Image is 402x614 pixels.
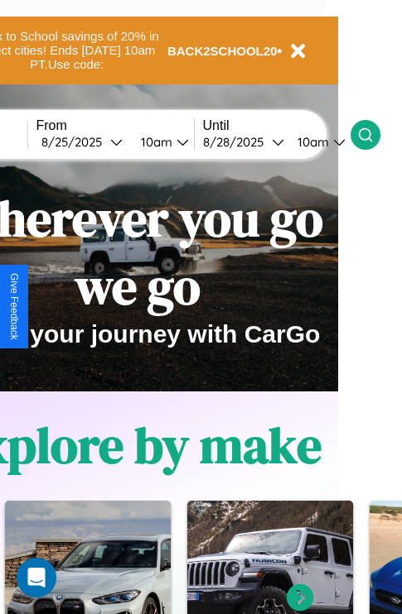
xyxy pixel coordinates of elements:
div: 8 / 25 / 2025 [41,134,110,150]
b: BACK2SCHOOL20 [167,44,278,58]
button: 8/25/2025 [36,133,128,151]
button: 10am [128,133,194,151]
label: From [36,118,194,133]
label: Until [203,118,351,133]
div: 10am [289,134,333,150]
div: Open Intercom Messenger [17,558,56,597]
div: 10am [133,134,177,150]
button: 10am [284,133,351,151]
div: 8 / 28 / 2025 [203,134,272,150]
div: Give Feedback [8,273,20,340]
